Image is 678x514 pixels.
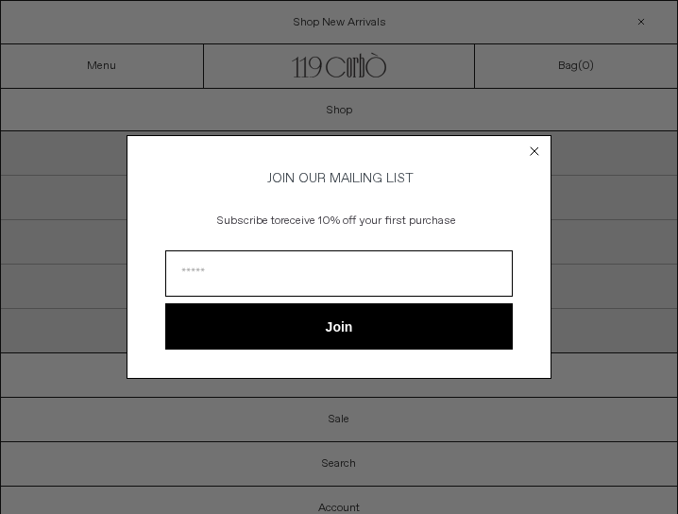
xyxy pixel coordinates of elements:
input: Email [165,250,513,297]
button: Join [165,303,513,350]
button: Close dialog [525,142,544,161]
span: Subscribe to [217,214,280,229]
span: receive 10% off your first purchase [280,214,456,229]
span: JOIN OUR MAILING LIST [264,170,414,187]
